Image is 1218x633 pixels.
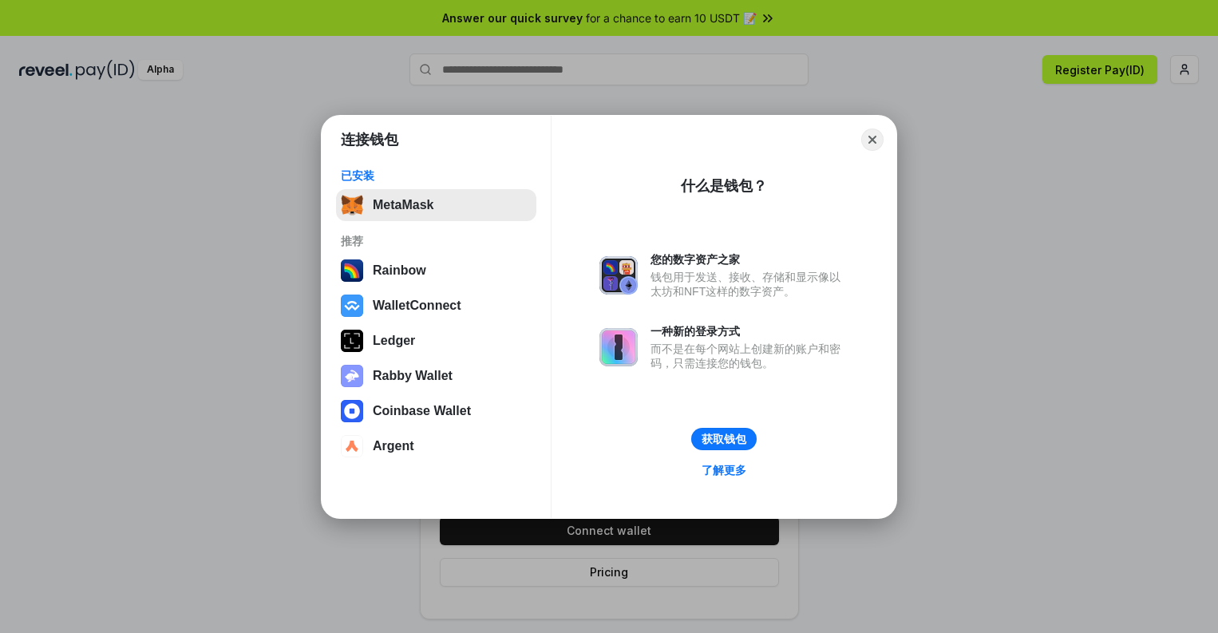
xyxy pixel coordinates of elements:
a: 了解更多 [692,460,756,481]
div: Rainbow [373,263,426,278]
button: Close [861,129,884,151]
img: svg+xml,%3Csvg%20xmlns%3D%22http%3A%2F%2Fwww.w3.org%2F2000%2Fsvg%22%20fill%3D%22none%22%20viewBox... [599,328,638,366]
div: 钱包用于发送、接收、存储和显示像以太坊和NFT这样的数字资产。 [651,270,848,299]
img: svg+xml,%3Csvg%20fill%3D%22none%22%20height%3D%2233%22%20viewBox%3D%220%200%2035%2033%22%20width%... [341,194,363,216]
button: Rabby Wallet [336,360,536,392]
button: Coinbase Wallet [336,395,536,427]
div: 已安装 [341,168,532,183]
img: svg+xml,%3Csvg%20xmlns%3D%22http%3A%2F%2Fwww.w3.org%2F2000%2Fsvg%22%20fill%3D%22none%22%20viewBox... [341,365,363,387]
img: svg+xml,%3Csvg%20width%3D%22120%22%20height%3D%22120%22%20viewBox%3D%220%200%20120%20120%22%20fil... [341,259,363,282]
div: Argent [373,439,414,453]
div: 一种新的登录方式 [651,324,848,338]
div: 什么是钱包？ [681,176,767,196]
img: svg+xml,%3Csvg%20width%3D%2228%22%20height%3D%2228%22%20viewBox%3D%220%200%2028%2028%22%20fill%3D... [341,400,363,422]
div: Rabby Wallet [373,369,453,383]
img: svg+xml,%3Csvg%20width%3D%2228%22%20height%3D%2228%22%20viewBox%3D%220%200%2028%2028%22%20fill%3D... [341,435,363,457]
div: 获取钱包 [702,432,746,446]
button: WalletConnect [336,290,536,322]
div: 而不是在每个网站上创建新的账户和密码，只需连接您的钱包。 [651,342,848,370]
button: Rainbow [336,255,536,287]
img: svg+xml,%3Csvg%20xmlns%3D%22http%3A%2F%2Fwww.w3.org%2F2000%2Fsvg%22%20width%3D%2228%22%20height%3... [341,330,363,352]
button: Argent [336,430,536,462]
div: Coinbase Wallet [373,404,471,418]
div: WalletConnect [373,299,461,313]
div: 您的数字资产之家 [651,252,848,267]
div: 了解更多 [702,463,746,477]
div: MetaMask [373,198,433,212]
div: Ledger [373,334,415,348]
img: svg+xml,%3Csvg%20xmlns%3D%22http%3A%2F%2Fwww.w3.org%2F2000%2Fsvg%22%20fill%3D%22none%22%20viewBox... [599,256,638,295]
h1: 连接钱包 [341,130,398,149]
img: svg+xml,%3Csvg%20width%3D%2228%22%20height%3D%2228%22%20viewBox%3D%220%200%2028%2028%22%20fill%3D... [341,295,363,317]
div: 推荐 [341,234,532,248]
button: MetaMask [336,189,536,221]
button: Ledger [336,325,536,357]
button: 获取钱包 [691,428,757,450]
